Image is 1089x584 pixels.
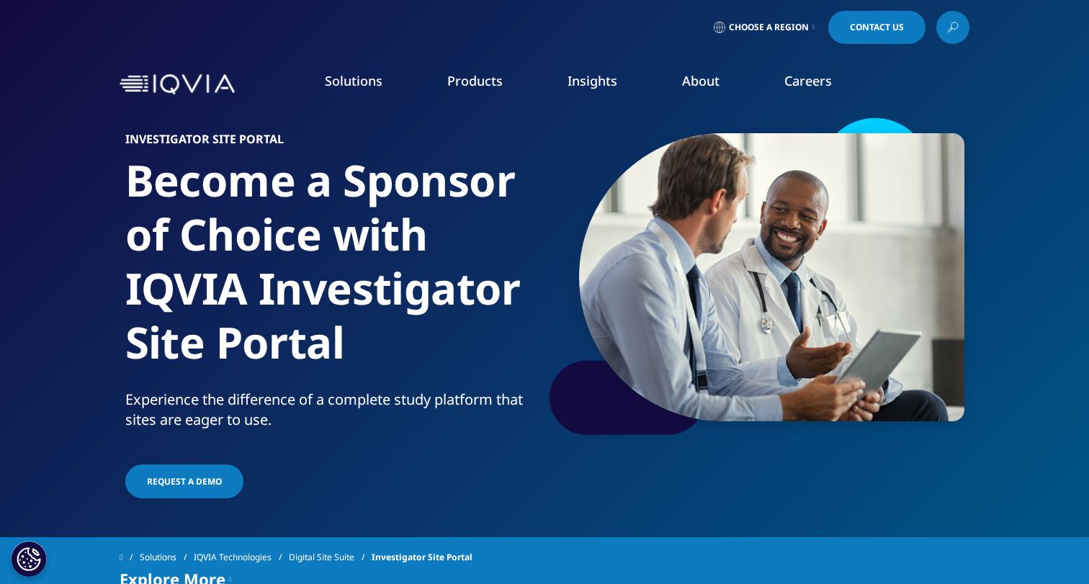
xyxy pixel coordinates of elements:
[194,544,289,570] a: IQVIA Technologies
[828,11,926,44] a: Contact Us
[579,133,964,421] img: 2068_specialist-doctors-discussing-case.png
[729,22,809,33] span: Choose a Region
[125,390,539,439] p: Experience the difference of a complete study platform that sites are eager to use.
[11,541,47,577] button: Cookies Settings
[784,72,832,89] a: Careers
[850,23,904,32] span: Contact Us
[568,72,617,89] a: Insights
[372,544,472,570] span: Investigator Site Portal
[682,72,720,89] a: About
[289,544,372,570] a: Digital Site Suite
[125,133,539,153] h6: Investigator Site Portal
[325,72,382,89] a: Solutions
[241,50,969,118] nav: Primary
[125,464,243,498] a: Request A Demo
[147,475,222,488] span: Request A Demo
[120,74,235,95] img: IQVIA Healthcare Information Technology and Pharma Clinical Research Company
[140,544,194,570] a: Solutions
[447,72,503,89] a: Products
[125,153,539,390] h1: Become a Sponsor of Choice with IQVIA Investigator Site Portal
